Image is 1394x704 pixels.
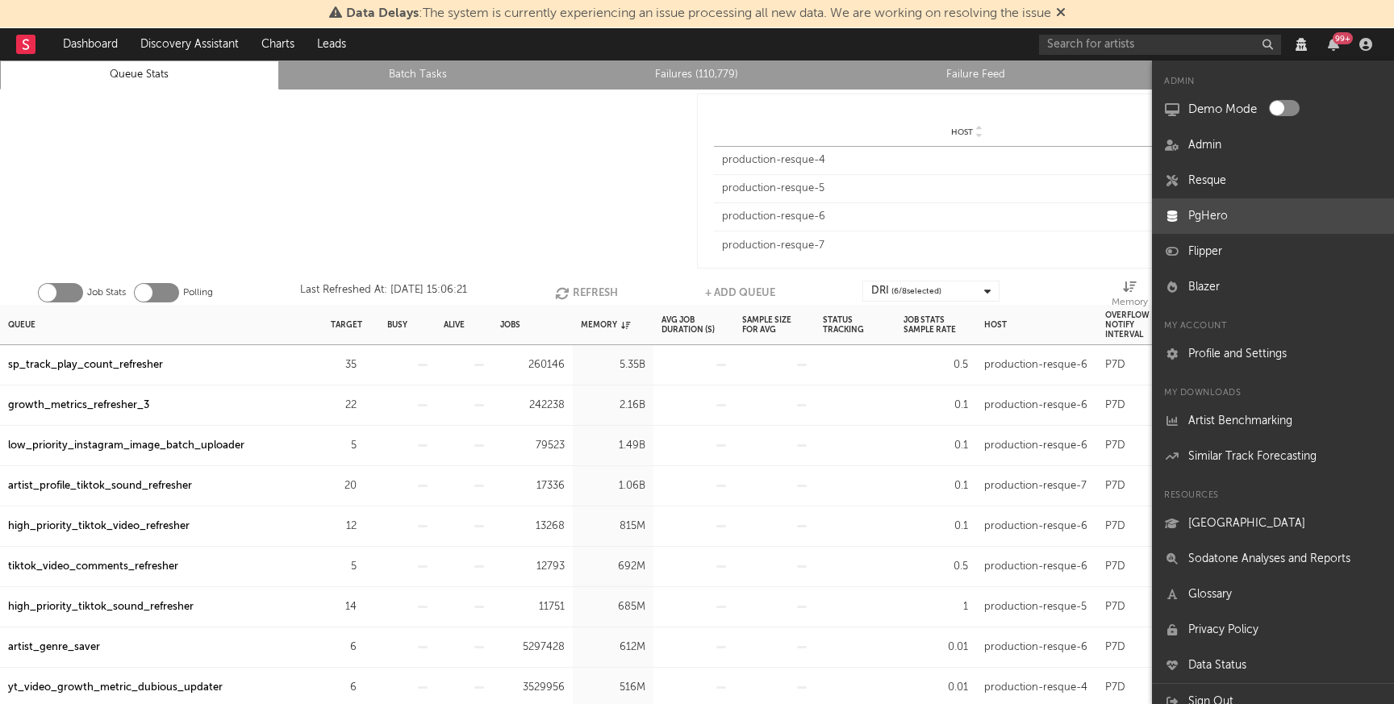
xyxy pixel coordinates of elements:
div: 0.1 [904,396,968,415]
a: artist_profile_tiktok_sound_refresher [8,477,192,496]
a: low_priority_instagram_image_batch_uploader [8,436,244,456]
div: P7D [1105,678,1125,698]
div: 79523 [500,436,565,456]
div: production-resque-4 [722,152,1212,169]
div: 0.01 [904,678,968,698]
div: 612M [581,638,645,657]
div: Avg Job Duration (s) [662,307,726,342]
div: P7D [1105,436,1125,456]
div: Last Refreshed At: [DATE] 15:06:21 [300,281,467,305]
div: P7D [1105,517,1125,536]
a: growth_metrics_refresher_3 [8,396,149,415]
button: 99+ [1328,38,1339,51]
div: DRI [871,281,941,301]
span: Data Delays [346,7,419,20]
div: Jobs [500,307,520,342]
div: 12793 [500,557,565,577]
a: tiktok_video_comments_refresher [8,557,178,577]
a: Sodatone Analyses and Reports [1152,541,1394,577]
div: production-resque-6 [984,436,1087,456]
div: Host [984,307,1007,342]
button: Refresh [555,281,618,305]
div: 99 + [1333,32,1353,44]
div: 260146 [500,356,565,375]
div: production-resque-6 [984,356,1087,375]
div: 1.49B [581,436,645,456]
div: Admin [1152,73,1394,92]
div: 1 [904,598,968,617]
div: 6 [331,678,357,698]
div: P7D [1105,638,1125,657]
label: Job Stats [87,283,126,302]
a: Discovery Assistant [129,28,250,60]
span: : The system is currently experiencing an issue processing all new data. We are working on resolv... [346,7,1051,20]
div: Status Tracking [823,307,887,342]
div: 17336 [500,477,565,496]
a: Queue Stats [9,65,270,85]
div: Busy [387,307,407,342]
div: 0.5 [904,557,968,577]
div: Memory [581,307,630,342]
span: Host [951,127,973,137]
div: P7D [1105,356,1125,375]
div: Sample Size For Avg [742,307,807,342]
div: production-resque-6 [984,638,1087,657]
div: 22 [331,396,357,415]
div: Queue [8,307,35,342]
a: yt_video_growth_metric_dubious_updater [8,678,223,698]
label: Demo Mode [1188,100,1257,119]
div: My Account [1152,317,1394,336]
div: production-resque-7 [722,238,1212,254]
div: 11751 [500,598,565,617]
label: Polling [183,283,213,302]
div: P7D [1105,477,1125,496]
a: Glossary [1152,577,1394,612]
div: 242238 [500,396,565,415]
a: high_priority_tiktok_sound_refresher [8,598,194,617]
div: P7D [1105,598,1125,617]
a: Dashboard [52,28,129,60]
a: Charts [250,28,306,60]
div: production-resque-5 [984,598,1087,617]
a: PgHero [1152,198,1394,234]
div: Target [331,307,362,342]
div: production-resque-5 [722,181,1212,197]
div: production-resque-6 [984,396,1087,415]
div: 1.06B [581,477,645,496]
div: 14 [331,598,357,617]
div: sp_track_play_count_refresher [8,356,163,375]
div: Alive [444,307,465,342]
input: Search for artists [1039,35,1281,55]
div: My Downloads [1152,384,1394,403]
a: high_priority_tiktok_video_refresher [8,517,190,536]
div: 5297428 [500,638,565,657]
a: Blazer [1152,269,1394,305]
div: production-resque-6 [722,209,1212,225]
div: 0.1 [904,517,968,536]
a: Failures (110,779) [566,65,828,85]
div: 5.35B [581,356,645,375]
div: 13268 [500,517,565,536]
a: artist_genre_saver [8,638,100,657]
a: Leads [306,28,357,60]
a: Recent Changes [1124,65,1385,85]
span: Dismiss [1056,7,1066,20]
div: Memory [1112,293,1148,312]
a: Data Status [1152,648,1394,683]
div: 3529956 [500,678,565,698]
div: 0.5 [904,356,968,375]
div: Overflow Notify Interval [1105,307,1170,342]
a: Admin [1152,127,1394,163]
div: production-resque-6 [984,557,1087,577]
span: ( 6 / 8 selected) [891,281,941,301]
div: production-resque-7 [984,477,1087,496]
div: 692M [581,557,645,577]
a: Privacy Policy [1152,612,1394,648]
div: production-resque-4 [984,678,1087,698]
